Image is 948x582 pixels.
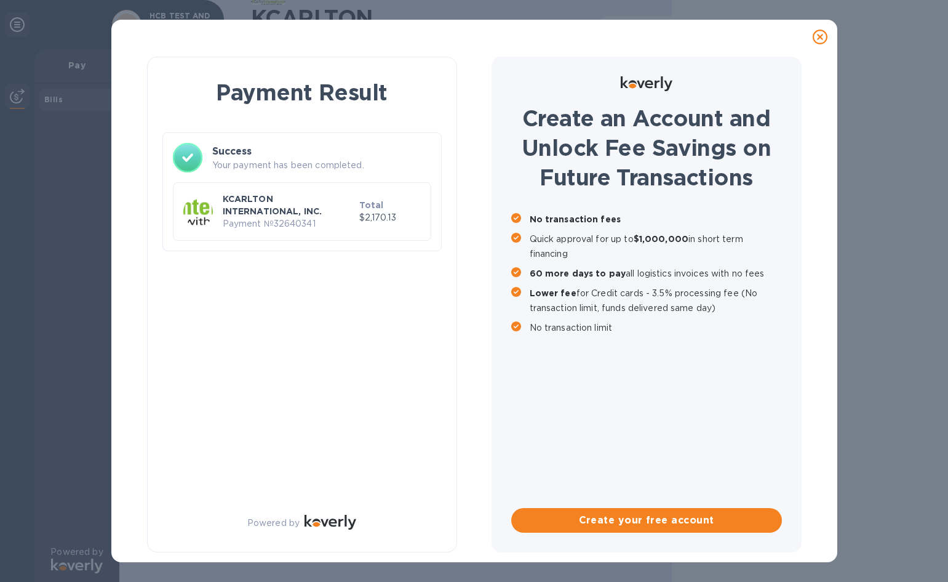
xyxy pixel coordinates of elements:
[530,320,782,335] p: No transaction limit
[530,266,782,281] p: all logistics invoices with no fees
[212,159,431,172] p: Your payment has been completed.
[521,513,772,528] span: Create your free account
[530,269,626,278] b: 60 more days to pay
[634,234,688,244] b: $1,000,000
[530,286,782,315] p: for Credit cards - 3.5% processing fee (No transaction limit, funds delivered same day)
[223,193,354,217] p: KCARLTON INTERNATIONAL, INC.
[511,103,782,192] h1: Create an Account and Unlock Fee Savings on Future Transactions
[359,211,421,224] p: $2,170.13
[511,508,782,533] button: Create your free account
[223,217,354,230] p: Payment № 32640341
[247,517,300,530] p: Powered by
[530,232,782,261] p: Quick approval for up to in short term financing
[530,214,621,224] b: No transaction fees
[212,144,431,159] h3: Success
[621,76,672,91] img: Logo
[359,200,384,210] b: Total
[167,77,437,108] h1: Payment Result
[530,288,576,298] b: Lower fee
[305,515,356,530] img: Logo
